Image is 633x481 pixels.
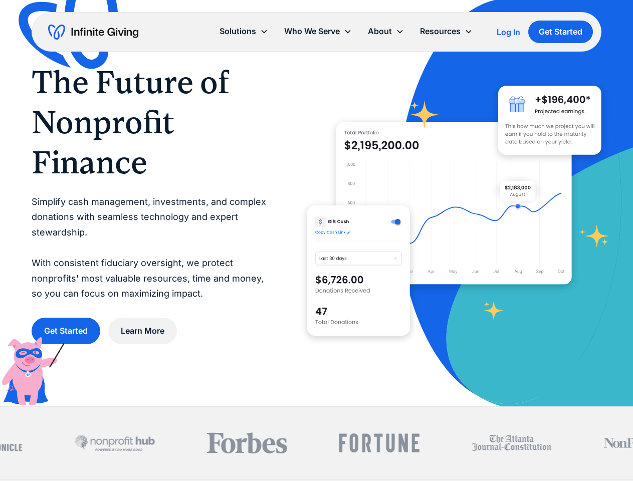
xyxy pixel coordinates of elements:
[412,21,481,42] div: Resources
[528,21,593,43] a: Get Started
[307,205,410,335] img: donation software for nonprofits
[579,224,609,248] img: fundraising star
[497,28,520,36] div: Log In
[360,21,412,42] div: About
[284,25,340,38] div: Who We Serve
[276,21,360,42] div: Who We Serve
[497,26,520,38] a: Log In
[336,122,572,284] img: nonprofit donation platform
[420,25,461,38] div: Resources
[108,318,177,344] a: Learn More
[368,25,392,38] div: About
[32,62,267,182] h1: The Future of Nonprofit Finance
[32,318,100,344] a: Get Started
[32,194,267,302] p: Simplify cash management, investments, and complex donations with seamless technology and expert ...
[48,24,138,40] a: home
[212,21,276,42] div: Solutions
[220,25,256,38] div: Solutions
